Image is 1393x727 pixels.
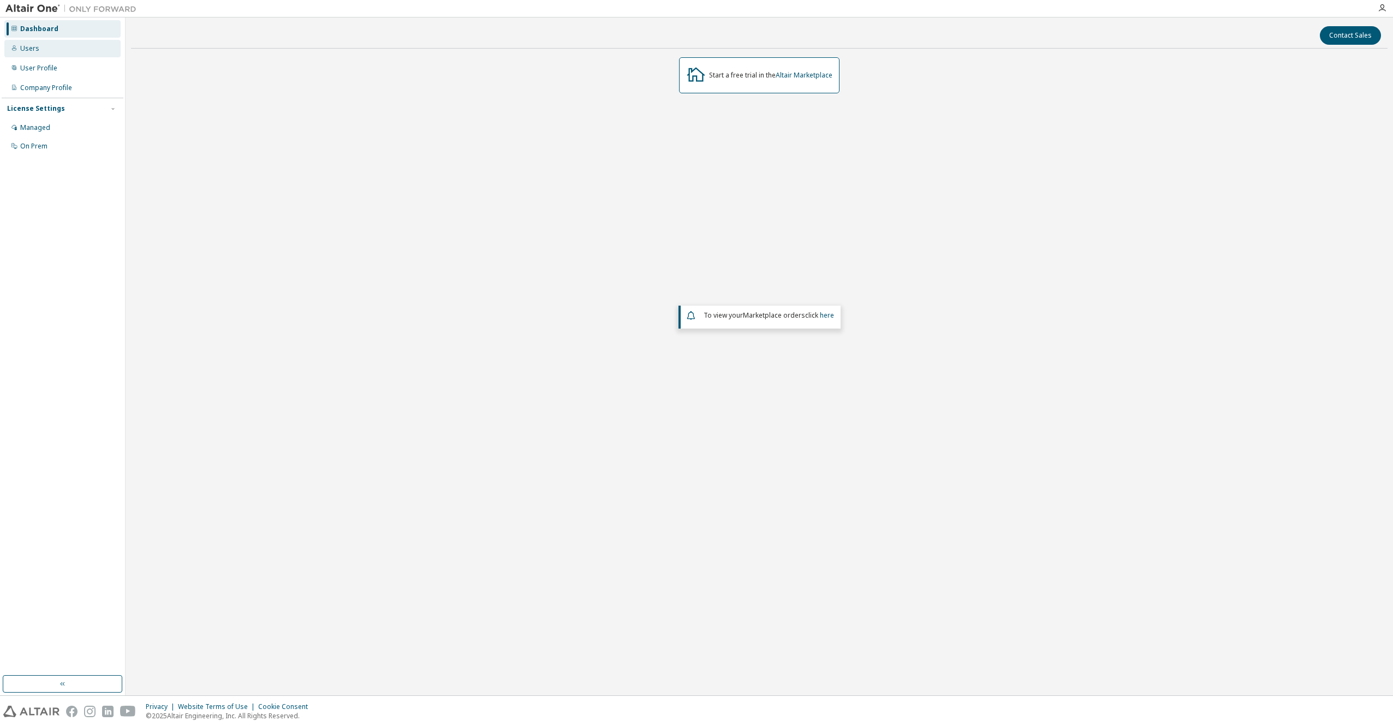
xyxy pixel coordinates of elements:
a: here [820,311,834,320]
img: linkedin.svg [102,706,114,717]
div: Dashboard [20,25,58,33]
div: Cookie Consent [258,702,314,711]
button: Contact Sales [1320,26,1381,45]
div: License Settings [7,104,65,113]
div: Privacy [146,702,178,711]
div: On Prem [20,142,47,151]
div: Start a free trial in the [709,71,832,80]
div: Managed [20,123,50,132]
img: altair_logo.svg [3,706,59,717]
img: facebook.svg [66,706,78,717]
img: youtube.svg [120,706,136,717]
div: User Profile [20,64,57,73]
em: Marketplace orders [743,311,805,320]
div: Company Profile [20,84,72,92]
img: instagram.svg [84,706,96,717]
div: Users [20,44,39,53]
span: To view your click [704,311,834,320]
img: Altair One [5,3,142,14]
a: Altair Marketplace [776,70,832,80]
div: Website Terms of Use [178,702,258,711]
p: © 2025 Altair Engineering, Inc. All Rights Reserved. [146,711,314,720]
